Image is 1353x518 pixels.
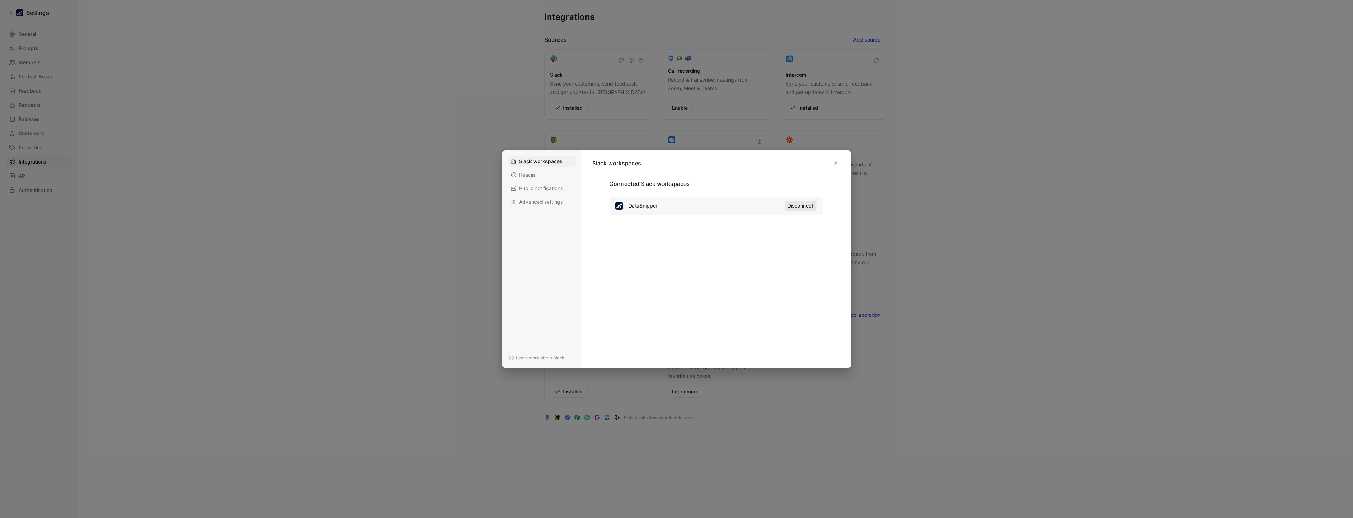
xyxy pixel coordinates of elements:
[508,354,565,362] button: Learn more about Slack
[508,197,576,207] div: Advanced settings
[785,201,817,211] button: Disconnect
[788,202,814,210] span: Disconnect
[519,158,563,165] span: Slack workspaces
[519,198,563,205] span: Advanced settings
[508,183,576,194] div: Public notifications
[519,171,536,178] span: Reacjis
[508,156,576,167] div: Slack workspaces
[610,180,690,188] h3: Connected Slack workspaces
[516,354,565,362] span: Learn more about Slack
[508,170,576,180] div: Reacjis
[615,202,623,210] img: https://avatars.slack-edge.com/2024-02-15/6631917941415_99022a231731c2b3926a_132.png
[519,185,563,192] span: Public notifications
[593,159,642,167] h1: Slack workspaces
[629,202,658,210] div: DataSnipper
